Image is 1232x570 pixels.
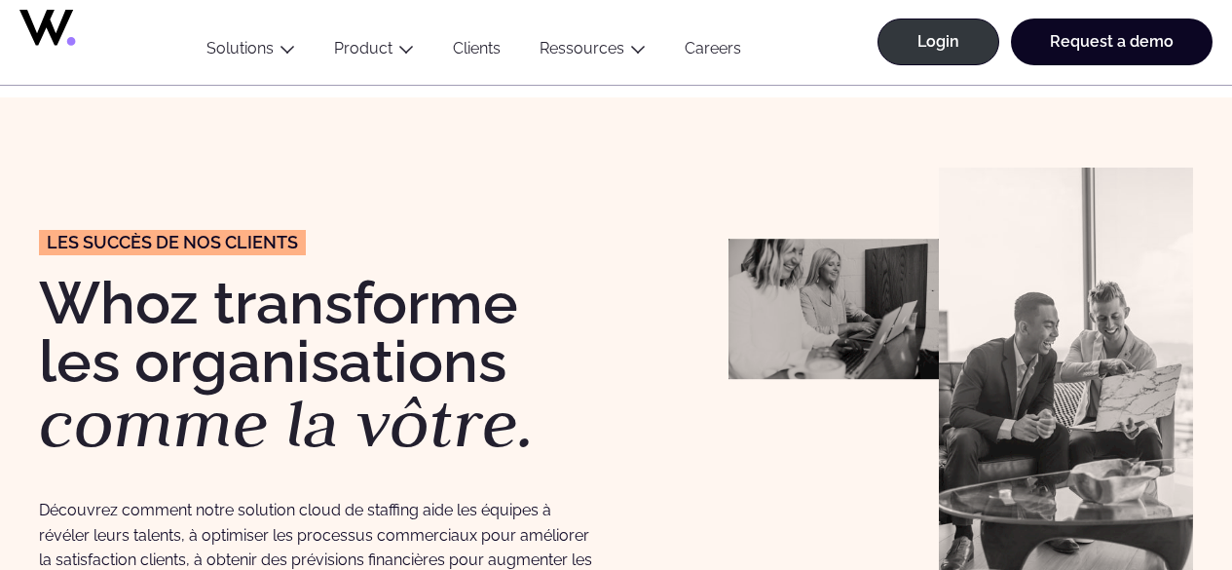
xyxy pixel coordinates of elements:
[39,380,535,466] em: comme la vôtre.
[665,39,761,65] a: Careers
[315,39,433,65] button: Product
[39,274,597,457] h1: Whoz transforme les organisations
[47,234,298,251] span: les succès de nos CLIENTS
[540,39,624,57] a: Ressources
[1011,19,1213,65] a: Request a demo
[877,19,999,65] a: Login
[433,39,520,65] a: Clients
[187,39,315,65] button: Solutions
[728,239,939,379] img: Success Stories Whoz
[520,39,665,65] button: Ressources
[334,39,392,57] a: Product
